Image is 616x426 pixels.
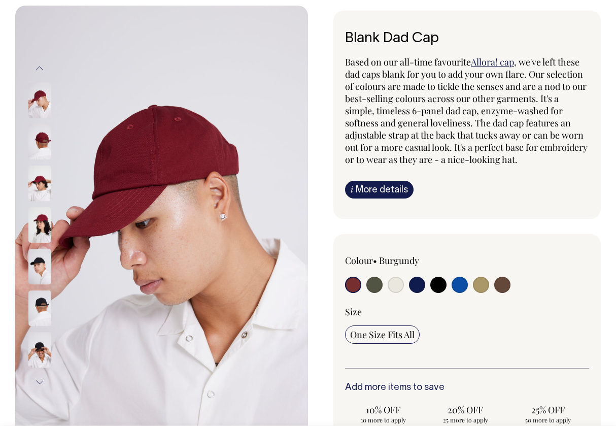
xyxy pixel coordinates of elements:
[28,333,51,368] img: black
[28,249,51,285] img: black
[432,416,498,424] span: 25 more to apply
[345,383,589,393] h6: Add more items to save
[32,371,47,394] button: Next
[350,416,416,424] span: 10 more to apply
[28,291,51,326] img: black
[351,184,353,194] span: i
[345,306,589,318] div: Size
[345,56,588,166] span: , we've left these dad caps blank for you to add your own flare. Our selection of colours are mad...
[32,57,47,80] button: Previous
[471,56,514,68] a: Allora! cap
[345,254,442,267] div: Colour
[345,31,589,47] h6: Blank Dad Cap
[345,56,471,68] span: Based on our all-time favourite
[28,208,51,243] img: burgundy
[350,329,415,341] span: One Size Fits All
[379,254,419,267] label: Burgundy
[373,254,377,267] span: •
[345,181,414,199] a: iMore details
[350,404,416,416] span: 10% OFF
[432,404,498,416] span: 20% OFF
[28,166,51,202] img: burgundy
[28,124,51,160] img: burgundy
[515,404,581,416] span: 25% OFF
[345,325,420,344] input: One Size Fits All
[515,416,581,424] span: 50 more to apply
[28,83,51,118] img: burgundy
